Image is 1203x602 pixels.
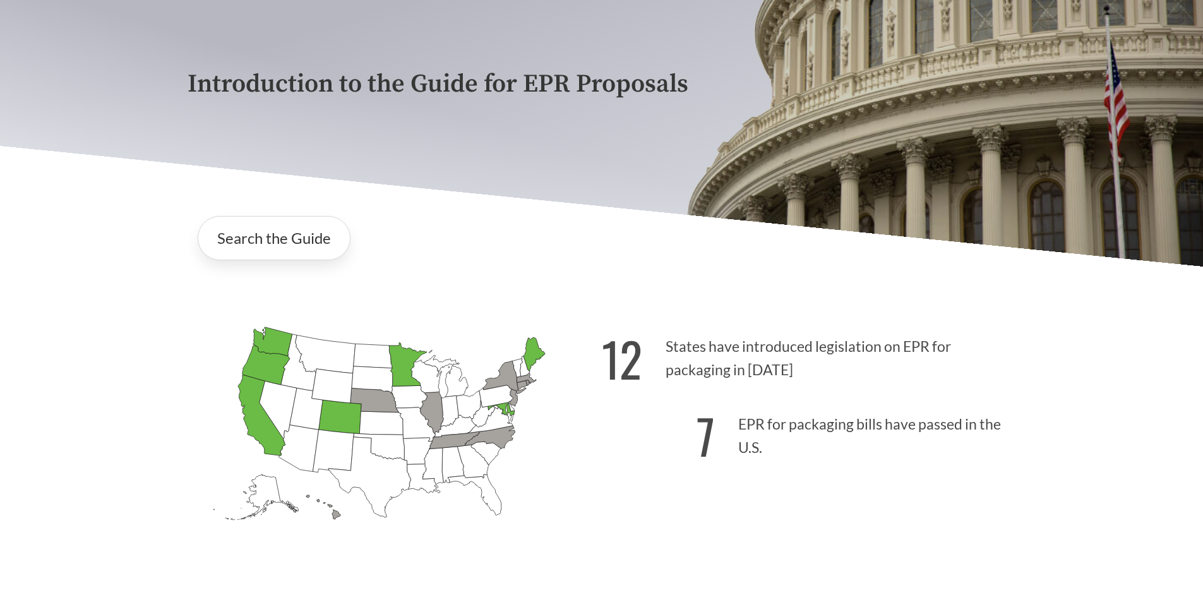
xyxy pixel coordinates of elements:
p: EPR for packaging bills have passed in the U.S. [602,394,1016,471]
p: Introduction to the Guide for EPR Proposals [188,70,1016,99]
a: Search the Guide [198,216,350,260]
strong: 12 [602,323,642,394]
p: States have introduced legislation on EPR for packaging in [DATE] [602,316,1016,394]
strong: 7 [697,400,715,471]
